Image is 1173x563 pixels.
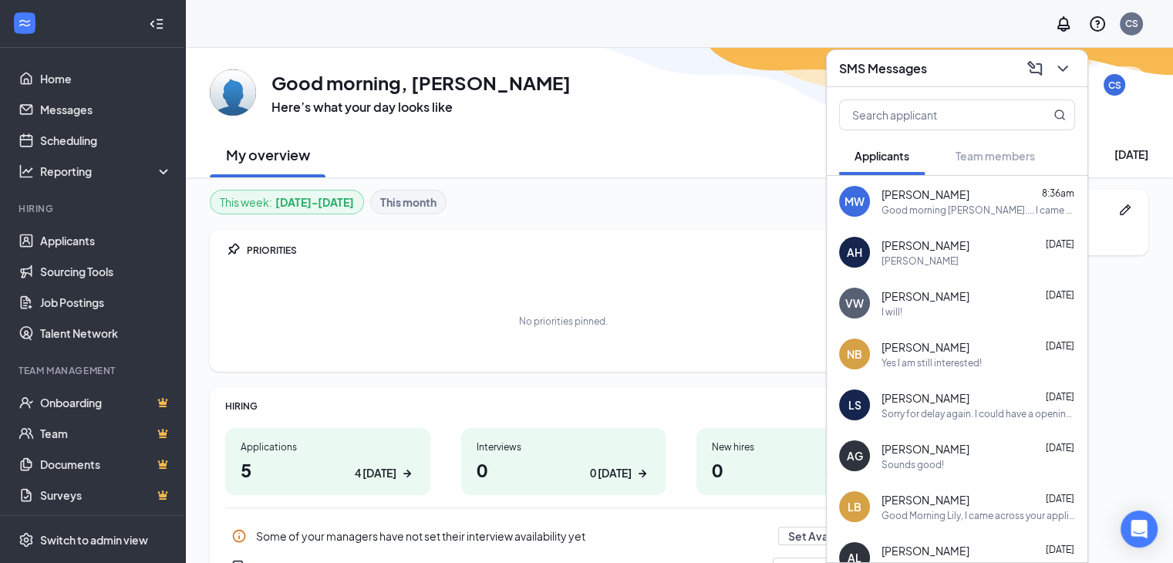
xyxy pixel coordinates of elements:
[881,339,969,355] span: [PERSON_NAME]
[712,457,886,483] h1: 0
[241,440,415,453] div: Applications
[881,407,1075,420] div: Sorry for delay again. I could have a opening soon and needing a top quality person to come in an...
[1053,59,1072,78] svg: ChevronDown
[40,480,172,511] a: SurveysCrown
[477,440,651,453] div: Interviews
[380,194,437,211] b: This month
[19,202,169,215] div: Hiring
[225,521,902,551] div: Some of your managers have not set their interview availability yet
[840,100,1023,130] input: Search applicant
[1125,17,1138,30] div: CS
[40,63,172,94] a: Home
[1114,147,1148,162] div: [DATE]
[590,465,632,481] div: 0 [DATE]
[854,149,909,163] span: Applicants
[712,440,886,453] div: New hires
[519,315,608,328] div: No priorities pinned.
[149,16,164,32] svg: Collapse
[881,390,969,406] span: [PERSON_NAME]
[1046,391,1074,403] span: [DATE]
[881,509,1075,522] div: Good Morning Lily, I came across your application this morning and wanted to reach out to you. Af...
[241,457,415,483] h1: 5
[956,149,1035,163] span: Team members
[1108,79,1121,92] div: CS
[881,288,969,304] span: [PERSON_NAME]
[881,187,969,202] span: [PERSON_NAME]
[839,60,927,77] h3: SMS Messages
[247,244,902,257] div: PRIORITIES
[1054,15,1073,33] svg: Notifications
[19,364,169,377] div: Team Management
[17,15,32,31] svg: WorkstreamLogo
[844,194,865,209] div: MW
[40,256,172,287] a: Sourcing Tools
[355,465,396,481] div: 4 [DATE]
[19,532,34,548] svg: Settings
[226,145,310,164] h2: My overview
[845,295,864,311] div: VW
[1023,56,1047,81] button: ComposeMessage
[225,428,430,495] a: Applications54 [DATE]ArrowRight
[1053,109,1066,121] svg: MagnifyingGlass
[40,94,172,125] a: Messages
[881,305,902,319] div: I will!
[271,69,571,96] h1: Good morning, [PERSON_NAME]
[256,528,769,544] div: Some of your managers have not set their interview availability yet
[231,528,247,544] svg: Info
[40,225,172,256] a: Applicants
[40,449,172,480] a: DocumentsCrown
[271,99,571,116] h3: Here’s what your day looks like
[881,441,969,457] span: [PERSON_NAME]
[1046,493,1074,504] span: [DATE]
[881,458,944,471] div: Sounds good!
[40,418,172,449] a: TeamCrown
[848,397,861,413] div: LS
[40,125,172,156] a: Scheduling
[40,287,172,318] a: Job Postings
[210,69,256,116] img: Cory Sass
[40,532,148,548] div: Switch to admin view
[1026,59,1044,78] svg: ComposeMessage
[1046,340,1074,352] span: [DATE]
[399,466,415,481] svg: ArrowRight
[275,194,354,211] b: [DATE] - [DATE]
[881,204,1075,217] div: Good morning [PERSON_NAME].... I came across your application and saw you had some dog care exper...
[1050,56,1075,81] button: ChevronDown
[881,492,969,507] span: [PERSON_NAME]
[19,164,34,179] svg: Analysis
[40,387,172,418] a: OnboardingCrown
[881,238,969,253] span: [PERSON_NAME]
[225,399,902,413] div: HIRING
[881,255,959,268] div: [PERSON_NAME]
[1088,15,1107,33] svg: QuestionInfo
[881,356,982,369] div: Yes I am still interested!
[778,527,874,545] button: Set Availability
[40,164,173,179] div: Reporting
[225,521,902,551] a: InfoSome of your managers have not set their interview availability yetSet AvailabilityPin
[847,448,863,464] div: AG
[1046,289,1074,301] span: [DATE]
[1046,442,1074,453] span: [DATE]
[477,457,651,483] h1: 0
[220,194,354,211] div: This week :
[225,242,241,258] svg: Pin
[1046,238,1074,250] span: [DATE]
[1117,202,1133,217] svg: Pen
[635,466,650,481] svg: ArrowRight
[847,244,862,260] div: AH
[1121,511,1158,548] div: Open Intercom Messenger
[1042,187,1074,199] span: 8:36am
[1046,544,1074,555] span: [DATE]
[847,346,862,362] div: NB
[881,543,969,558] span: [PERSON_NAME]
[696,428,902,495] a: New hires00 [DATE]ArrowRight
[848,499,861,514] div: LB
[461,428,666,495] a: Interviews00 [DATE]ArrowRight
[40,318,172,349] a: Talent Network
